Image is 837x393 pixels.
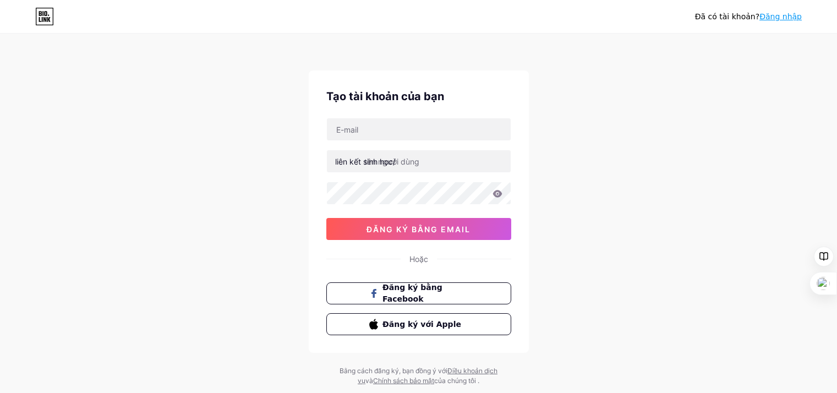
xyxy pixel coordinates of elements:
[695,12,759,21] font: Đã có tài khoản?
[326,282,511,304] button: Đăng ký bằng Facebook
[327,150,511,172] input: tên người dùng
[434,376,479,385] font: của chúng tôi .
[335,157,396,166] font: liên kết sinh học/
[382,320,461,329] font: Đăng ký với Apple
[409,254,428,264] font: Hoặc
[326,90,444,103] font: Tạo tài khoản của bạn
[326,218,511,240] button: đăng ký bằng email
[326,313,511,335] button: Đăng ký với Apple
[382,283,442,303] font: Đăng ký bằng Facebook
[340,367,447,375] font: Bằng cách đăng ký, bạn đồng ý với
[366,225,471,234] font: đăng ký bằng email
[327,118,511,140] input: E-mail
[759,12,802,21] a: Đăng nhập
[365,376,373,385] font: và
[373,376,434,385] a: Chính sách bảo mật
